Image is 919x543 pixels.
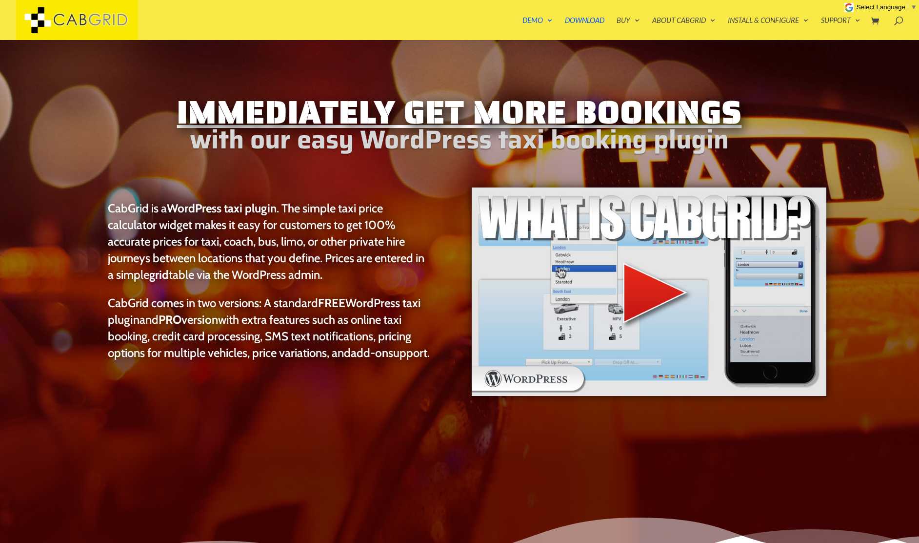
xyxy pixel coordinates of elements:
a: Select Language​ [857,3,917,11]
strong: PRO [159,313,181,327]
h1: Immediately Get More Bookings [92,95,827,134]
iframe: chat widget [859,482,919,528]
a: PROversion [159,313,218,327]
a: Support [821,17,860,40]
a: Download [565,17,604,40]
a: Install & Configure [728,17,809,40]
a: CabGrid Taxi Plugin [16,14,138,24]
span: ▼ [911,3,917,11]
a: About CabGrid [652,17,716,40]
a: add-on [351,346,388,360]
p: CabGrid comes in two versions: A standard and with extra features such as online taxi booking, cr... [108,295,432,361]
a: Demo [522,17,553,40]
strong: grid [149,268,169,282]
p: CabGrid is a . The simple taxi price calculator widget makes it easy for customers to get 100% ac... [108,200,432,295]
img: WordPress taxi booking plugin Intro Video [471,187,827,397]
span: ​ [908,3,908,11]
h2: with our easy WordPress taxi booking plugin [92,135,827,150]
strong: WordPress taxi plugin [167,201,277,215]
strong: FREE [318,296,345,310]
a: Buy [617,17,640,40]
span: Select Language [857,3,905,11]
a: WordPress taxi booking plugin Intro Video [471,389,827,399]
